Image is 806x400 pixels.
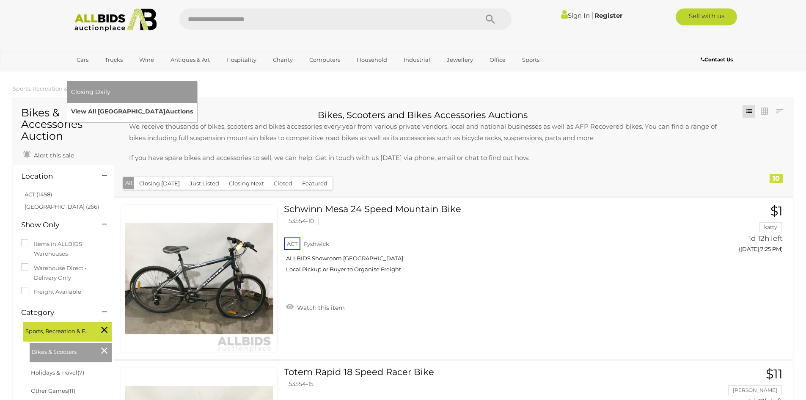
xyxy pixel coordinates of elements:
a: Cars [71,53,94,67]
a: Hospitality [221,53,262,67]
a: $1 katty 1d 12h left ([DATE] 7:25 PM) [687,204,785,257]
button: Featured [297,177,333,190]
a: Household [351,53,393,67]
p: If you have spare bikes and accessories to sell, we can help. Get in touch with us [DATE] via pho... [121,152,725,163]
button: All [123,177,135,189]
div: 10 [770,174,783,183]
a: Sell with us [676,8,737,25]
span: Sports, Recreation & Fitness [25,324,89,336]
button: Search [469,8,512,30]
a: ACT (1458) [25,191,52,198]
span: (11) [68,387,75,394]
h4: Location [21,172,89,180]
label: Freight Available [21,287,81,297]
a: [GEOGRAPHIC_DATA] (266) [25,203,99,210]
a: Sports, Recreation & Fitness [13,85,88,92]
p: We receive thousands of bikes, scooters and bikes accessories every year from various private ven... [121,121,725,143]
img: Allbids.com.au [70,8,162,32]
span: Watch this item [295,304,345,312]
a: Antiques & Art [165,53,215,67]
a: Watch this item [284,301,347,313]
a: Charity [267,53,298,67]
button: Just Listed [184,177,224,190]
span: Alert this sale [32,152,74,159]
a: Holidays & Travel(7) [31,369,84,376]
button: Closing Next [224,177,269,190]
h4: Category [21,309,89,317]
a: Jewellery [441,53,479,67]
a: Industrial [398,53,436,67]
a: Wine [134,53,160,67]
a: Sports [517,53,545,67]
a: Trucks [99,53,128,67]
a: Other Games(11) [31,387,75,394]
a: Alert this sale [21,148,76,161]
b: Contact Us [701,56,733,63]
span: | [591,11,593,20]
a: Schwinn Mesa 24 Speed Mountain Bike 53554-10 ACT Fyshwick ALLBIDS Showroom [GEOGRAPHIC_DATA] Loca... [290,204,674,279]
a: Register [594,11,622,19]
img: 53554-10d.JPG [125,204,273,353]
label: Warehouse Direct - Delivery Only [21,263,105,283]
span: $11 [766,366,783,382]
button: Closing [DATE] [134,177,185,190]
label: Items in ALLBIDS Warehouses [21,239,105,259]
span: $1 [770,203,783,219]
span: Bikes & Scooters [32,345,95,357]
a: Computers [304,53,346,67]
h2: Bikes, Scooters and Bikes Accessories Auctions [121,110,725,120]
span: (7) [77,369,84,376]
a: Sign In [561,11,590,19]
a: [GEOGRAPHIC_DATA] [71,67,142,81]
a: Office [484,53,511,67]
h1: Bikes & Accessories Auction [21,107,105,142]
button: Closed [269,177,297,190]
h4: Show Only [21,221,89,229]
a: Contact Us [701,55,735,64]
